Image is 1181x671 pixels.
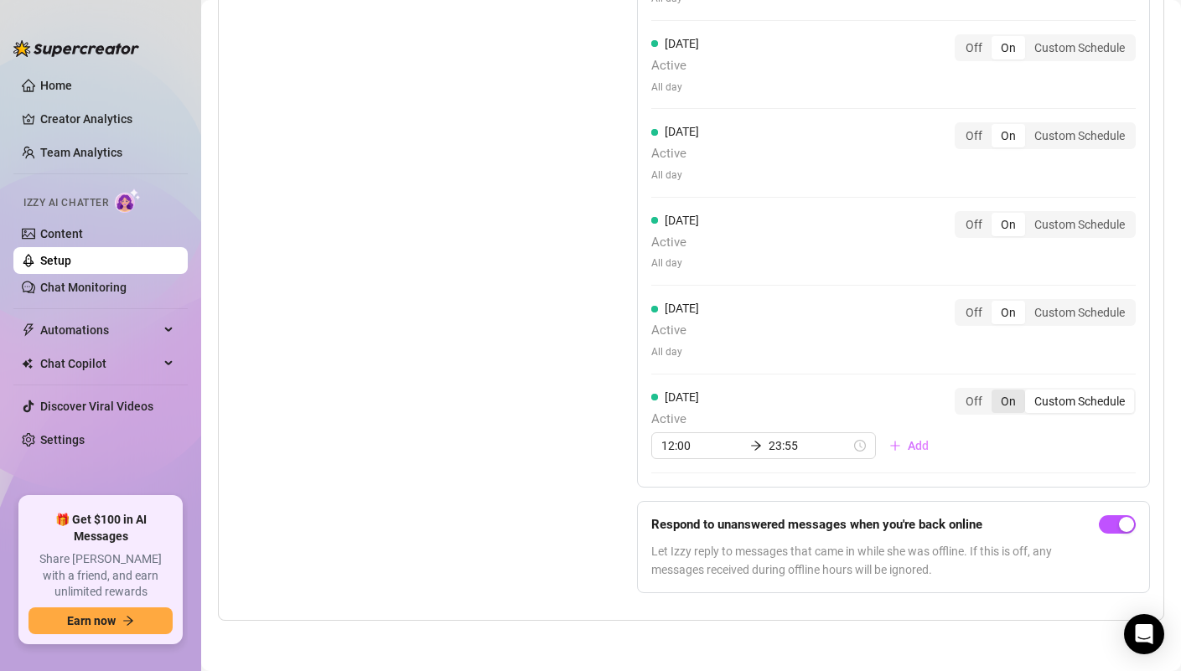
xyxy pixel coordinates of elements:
span: Add [908,439,929,452]
div: segmented control [955,211,1136,238]
a: Team Analytics [40,146,122,159]
span: [DATE] [665,302,699,315]
input: Start time [661,436,743,455]
span: arrow-right [750,440,762,452]
div: Off [956,390,992,413]
img: logo-BBDzfeDw.svg [13,40,139,57]
a: Setup [40,254,71,267]
span: All day [651,80,699,95]
a: Content [40,227,83,240]
a: Creator Analytics [40,106,174,132]
span: Active [651,410,942,430]
span: [DATE] [665,37,699,50]
div: On [992,390,1025,413]
span: arrow-right [122,615,134,627]
input: End time [769,436,851,455]
span: Earn now [67,614,116,627]
span: 🎁 Get $100 in AI Messages [28,512,173,545]
div: On [992,213,1025,236]
span: Active [651,144,699,164]
div: segmented control [955,388,1136,415]
div: Custom Schedule [1025,390,1134,413]
span: Chat Copilot [40,350,159,377]
span: Active [651,321,699,341]
span: Share [PERSON_NAME] with a friend, and earn unlimited rewards [28,551,173,601]
span: plus [889,440,901,452]
div: Off [956,124,992,147]
div: Custom Schedule [1025,213,1134,236]
span: [DATE] [665,390,699,404]
a: Discover Viral Videos [40,400,153,413]
div: Custom Schedule [1025,36,1134,59]
span: Izzy AI Chatter [23,195,108,211]
img: AI Chatter [115,188,141,213]
span: All day [651,344,699,360]
span: All day [651,255,699,271]
span: thunderbolt [22,323,35,337]
div: Off [956,36,992,59]
div: segmented control [955,34,1136,61]
span: Active [651,56,699,76]
div: On [992,36,1025,59]
span: Active [651,233,699,253]
div: segmented control [955,299,1136,326]
img: Chat Copilot [22,358,33,369]
span: Automations [40,317,159,343]
span: All day [651,168,699,183]
button: Add [876,432,942,459]
div: On [992,124,1025,147]
a: Home [40,79,72,92]
a: Settings [40,433,85,446]
span: [DATE] [665,125,699,138]
button: Earn nowarrow-right [28,607,173,634]
div: segmented control [955,122,1136,149]
a: Chat Monitoring [40,281,127,294]
div: Off [956,301,992,324]
strong: Respond to unanswered messages when you're back online [651,517,982,532]
div: On [992,301,1025,324]
div: Off [956,213,992,236]
div: Custom Schedule [1025,124,1134,147]
span: [DATE] [665,214,699,227]
span: Let Izzy reply to messages that came in while she was offline. If this is off, any messages recei... [651,542,1092,579]
div: Custom Schedule [1025,301,1134,324]
div: Open Intercom Messenger [1124,614,1164,654]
